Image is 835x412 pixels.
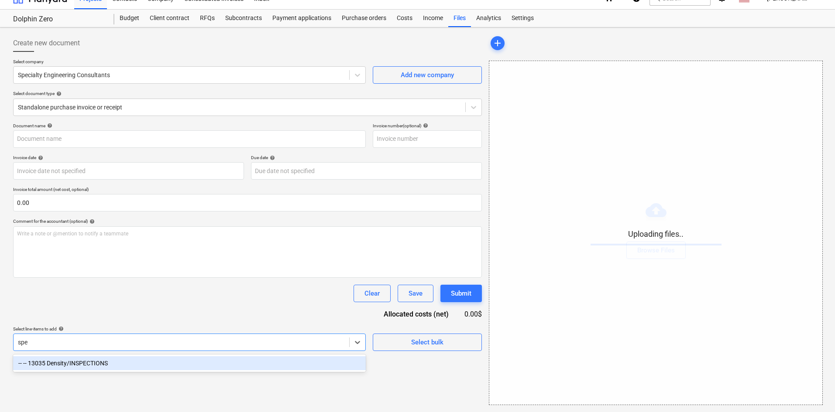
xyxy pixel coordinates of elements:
[45,123,52,128] span: help
[13,187,482,194] p: Invoice total amount (net cost, optional)
[251,155,482,160] div: Due date
[13,155,244,160] div: Invoice date
[392,10,418,27] a: Costs
[411,337,443,348] div: Select bulk
[373,66,482,84] button: Add new company
[448,10,471,27] a: Files
[373,123,482,129] div: Invoice number (optional)
[144,10,195,27] a: Client contract
[13,38,80,48] span: Create new document
[440,285,482,302] button: Submit
[492,38,503,48] span: add
[251,162,482,180] input: Due date not specified
[421,123,428,128] span: help
[418,10,448,27] a: Income
[337,10,392,27] a: Purchase orders
[13,356,366,370] div: -- -- 13035 Density/INSPECTIONS
[36,155,43,160] span: help
[791,370,835,412] iframe: Chat Widget
[368,309,463,319] div: Allocated costs (net)
[463,309,482,319] div: 0.00$
[506,10,539,27] a: Settings
[364,288,380,299] div: Clear
[13,162,244,180] input: Invoice date not specified
[88,219,95,224] span: help
[55,91,62,96] span: help
[373,130,482,148] input: Invoice number
[195,10,220,27] a: RFQs
[114,10,144,27] a: Budget
[57,326,64,331] span: help
[13,91,482,96] div: Select document type
[13,59,366,66] p: Select company
[268,155,275,160] span: help
[409,288,423,299] div: Save
[489,61,823,405] div: Uploading files..Browse Files
[401,69,454,81] div: Add new company
[220,10,267,27] a: Subcontracts
[354,285,391,302] button: Clear
[13,326,366,332] div: Select line-items to add
[373,334,482,351] button: Select bulk
[591,229,722,239] p: Uploading files..
[13,123,366,129] div: Document name
[13,194,482,211] input: Invoice total amount (net cost, optional)
[398,285,433,302] button: Save
[13,218,482,224] div: Comment for the accountant (optional)
[267,10,337,27] a: Payment applications
[13,15,104,24] div: Dolphin Zero
[13,130,366,148] input: Document name
[471,10,506,27] a: Analytics
[451,288,471,299] div: Submit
